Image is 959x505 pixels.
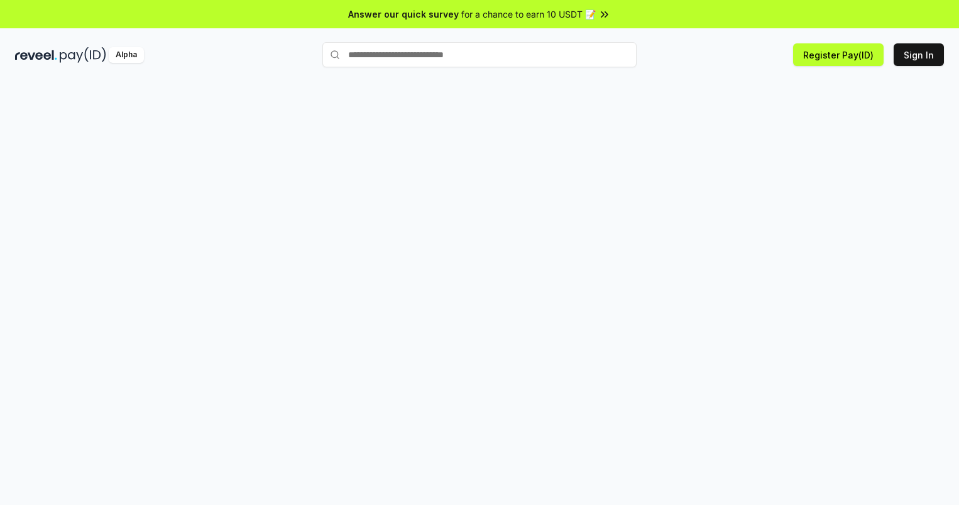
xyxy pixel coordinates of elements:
[461,8,596,21] span: for a chance to earn 10 USDT 📝
[894,43,944,66] button: Sign In
[109,47,144,63] div: Alpha
[793,43,884,66] button: Register Pay(ID)
[15,47,57,63] img: reveel_dark
[60,47,106,63] img: pay_id
[348,8,459,21] span: Answer our quick survey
